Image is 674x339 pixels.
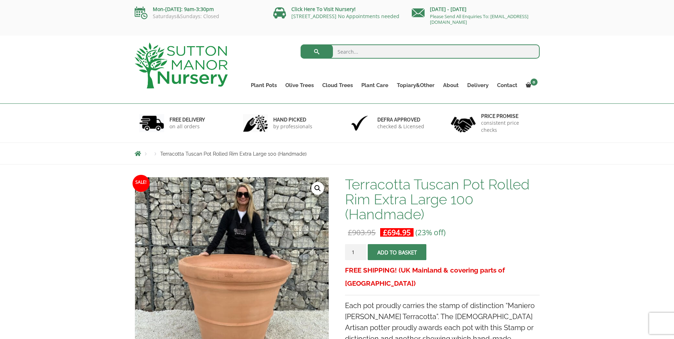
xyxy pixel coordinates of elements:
bdi: 694.95 [383,227,411,237]
img: 1.jpg [139,114,164,132]
a: [STREET_ADDRESS] No Appointments needed [291,13,399,20]
p: [DATE] - [DATE] [412,5,540,14]
h1: Terracotta Tuscan Pot Rolled Rim Extra Large 100 (Handmade) [345,177,539,222]
p: by professionals [273,123,312,130]
p: consistent price checks [481,119,535,134]
span: Sale! [133,175,150,192]
h6: Defra approved [377,117,424,123]
nav: Breadcrumbs [135,151,540,156]
button: Add to basket [368,244,426,260]
img: 2.jpg [243,114,268,132]
a: About [439,80,463,90]
bdi: 903.95 [348,227,376,237]
h6: Price promise [481,113,535,119]
input: Product quantity [345,244,366,260]
a: Delivery [463,80,493,90]
a: Click Here To Visit Nursery! [291,6,356,12]
h6: FREE DELIVERY [169,117,205,123]
a: Olive Trees [281,80,318,90]
a: Plant Pots [247,80,281,90]
a: Please Send All Enquiries To: [EMAIL_ADDRESS][DOMAIN_NAME] [430,13,528,25]
p: Saturdays&Sundays: Closed [135,14,263,19]
a: 0 [522,80,540,90]
span: (23% off) [415,227,446,237]
a: Plant Care [357,80,393,90]
h6: hand picked [273,117,312,123]
p: checked & Licensed [377,123,424,130]
span: 0 [530,79,538,86]
span: Terracotta Tuscan Pot Rolled Rim Extra Large 100 (Handmade) [160,151,307,157]
span: £ [383,227,387,237]
a: Topiary&Other [393,80,439,90]
span: £ [348,227,352,237]
a: Cloud Trees [318,80,357,90]
input: Search... [301,44,540,59]
p: on all orders [169,123,205,130]
a: Contact [493,80,522,90]
p: Mon-[DATE]: 9am-3:30pm [135,5,263,14]
img: 3.jpg [347,114,372,132]
img: 4.jpg [451,112,476,134]
img: logo [135,43,228,88]
h3: FREE SHIPPING! (UK Mainland & covering parts of [GEOGRAPHIC_DATA]) [345,264,539,290]
a: View full-screen image gallery [311,182,324,195]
